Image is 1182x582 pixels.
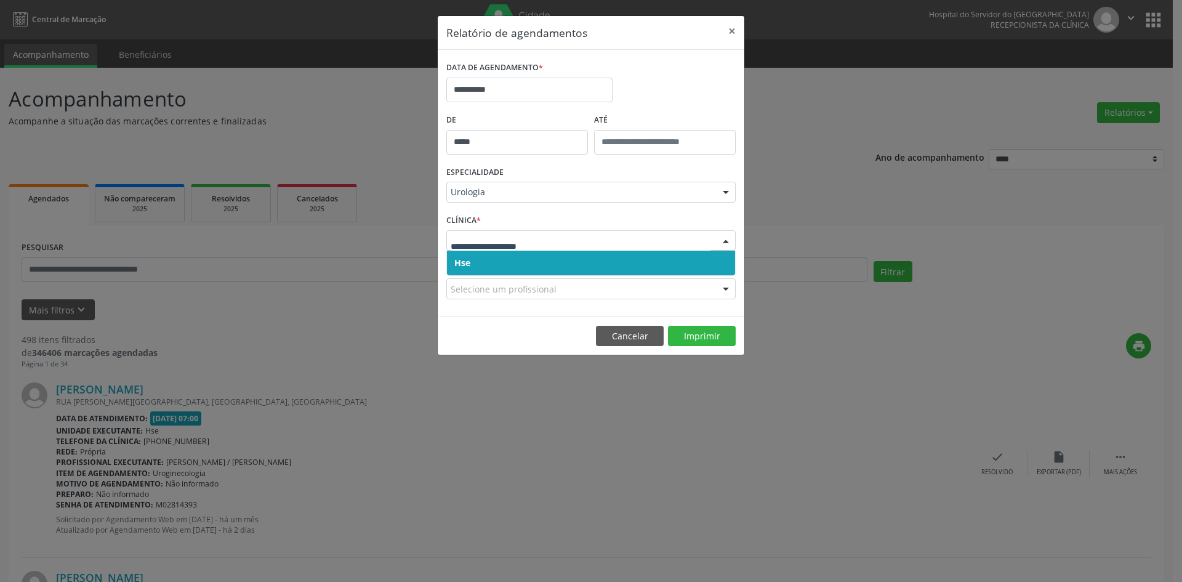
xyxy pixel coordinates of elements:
[446,25,587,41] h5: Relatório de agendamentos
[446,163,504,182] label: ESPECIALIDADE
[446,59,543,78] label: DATA DE AGENDAMENTO
[454,257,470,269] span: Hse
[596,326,664,347] button: Cancelar
[720,16,744,46] button: Close
[451,186,710,198] span: Urologia
[668,326,736,347] button: Imprimir
[451,283,557,296] span: Selecione um profissional
[446,211,481,230] label: CLÍNICA
[594,111,736,130] label: ATÉ
[446,111,588,130] label: De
